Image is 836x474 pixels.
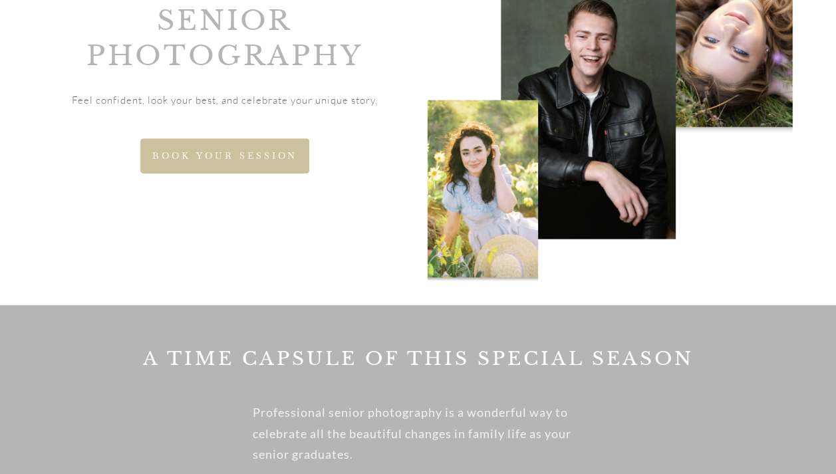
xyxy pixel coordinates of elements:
span: Senior Photography [86,3,363,72]
p: Feel confident, look your best, and celebrate your unique story. [72,82,378,119]
h2: A Time Capsule of this special season [27,346,809,378]
a: BOOK YOUR SESSION [140,137,309,172]
span: BOOK YOUR SESSION [152,149,297,160]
